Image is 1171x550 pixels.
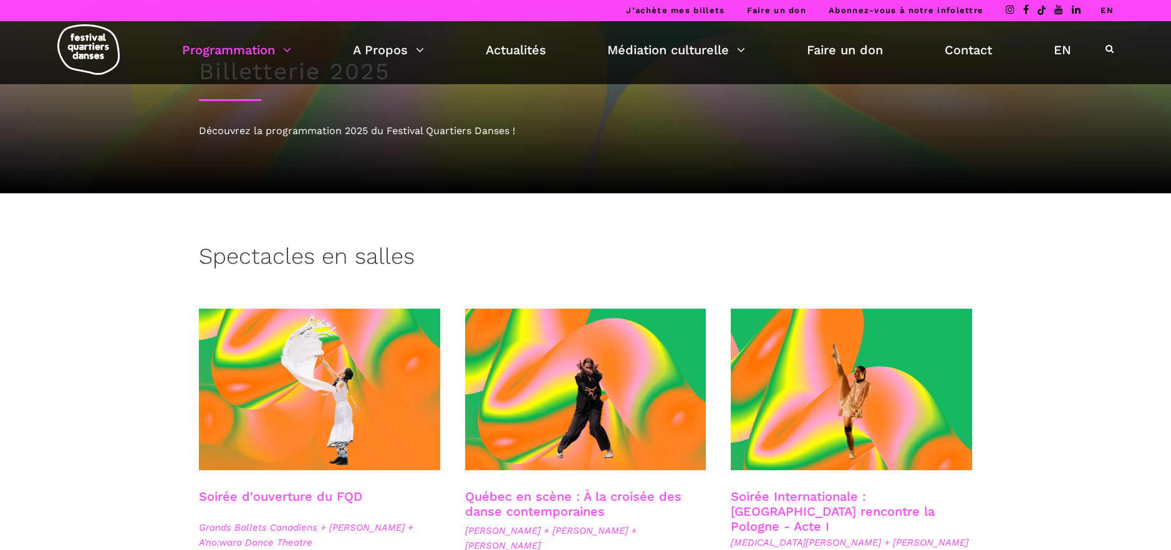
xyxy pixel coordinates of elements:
a: Contact [945,39,992,60]
a: EN [1054,39,1071,60]
a: Soirée Internationale : [GEOGRAPHIC_DATA] rencontre la Pologne - Acte I [731,489,935,534]
a: Faire un don [747,6,806,15]
a: Soirée d'ouverture du FQD [199,489,362,504]
img: logo-fqd-med [57,24,120,75]
a: J’achète mes billets [626,6,725,15]
h3: Spectacles en salles [199,243,415,274]
a: Actualités [486,39,546,60]
a: A Propos [353,39,424,60]
a: Abonnez-vous à notre infolettre [829,6,983,15]
a: Québec en scène : À la croisée des danse contemporaines [465,489,682,519]
span: [MEDICAL_DATA][PERSON_NAME] + [PERSON_NAME] [731,535,972,550]
span: Grands Ballets Canadiens + [PERSON_NAME] + A'no:wara Dance Theatre [199,520,440,550]
a: Programmation [182,39,291,60]
a: EN [1101,6,1114,15]
div: Découvrez la programmation 2025 du Festival Quartiers Danses ! [199,123,972,139]
a: Médiation culturelle [607,39,745,60]
a: Faire un don [807,39,883,60]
